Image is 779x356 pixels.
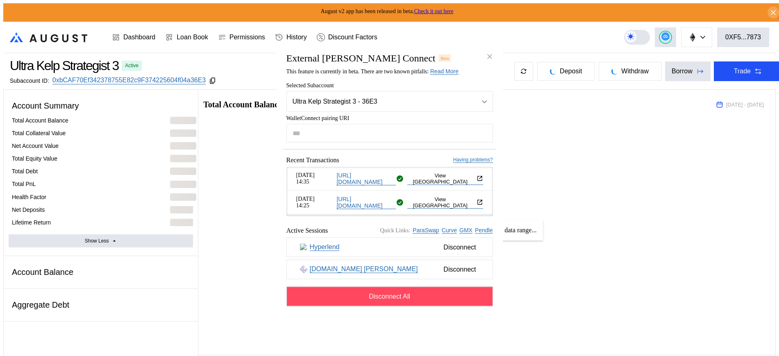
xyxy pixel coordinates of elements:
[475,227,493,234] a: Pendle
[9,297,193,313] div: Aggregate Debt
[85,238,109,244] div: Show Less
[407,196,483,208] button: View [GEOGRAPHIC_DATA]
[440,240,479,254] span: Disconnect
[380,227,411,234] span: Quick Links:
[286,91,493,111] button: Open menu
[407,196,483,209] a: View [GEOGRAPHIC_DATA]
[336,195,396,209] a: [URL][DOMAIN_NAME]
[286,259,493,279] button: ether.fi dApp[DOMAIN_NAME] [PERSON_NAME]Disconnect
[12,180,36,188] div: Total PnL
[125,63,139,68] div: Active
[734,68,751,75] div: Trade
[442,227,457,234] a: Curve
[621,68,649,75] span: Withdraw
[296,172,334,185] span: [DATE] 14:35
[286,52,436,63] h2: External [PERSON_NAME] Connect
[414,8,453,14] a: Check it out here
[321,8,454,14] span: August v2 app has been released in beta.
[328,34,377,41] div: Discount Factors
[12,129,66,137] div: Total Collateral Value
[9,98,193,114] div: Account Summary
[203,100,703,109] h2: Total Account Balance
[12,142,59,150] div: Net Account Value
[310,265,418,273] a: [DOMAIN_NAME] [PERSON_NAME]
[286,286,493,306] button: Disconnect All
[12,206,45,213] div: Net Deposits
[10,77,49,84] div: Subaccount ID:
[300,265,307,273] img: ether.fi dApp
[12,168,38,175] div: Total Debt
[286,237,493,257] button: HyperlendHyperlendDisconnect
[438,54,451,61] div: Beta
[229,34,265,41] div: Permissions
[286,156,339,163] span: Recent Transactions
[9,264,193,280] div: Account Balance
[611,68,618,75] img: pending
[310,243,340,251] a: Hyperlend
[12,219,51,226] div: Lifetime Return
[286,227,328,234] span: Active Sessions
[453,157,493,163] a: Having problems?
[413,227,439,234] a: ParaSwap
[336,172,396,185] a: [URL][DOMAIN_NAME]
[12,155,57,162] div: Total Equity Value
[52,77,206,84] a: 0xbCAF70Ef342378755E82c9F374225604f04a36E3
[286,115,493,121] span: WalletConnect pairing URI
[286,82,493,88] span: Selected Subaccount
[560,68,582,75] span: Deposit
[123,34,155,41] div: Dashboard
[286,68,459,74] span: This feature is currently in beta. There are two known pitfalls:
[483,50,496,63] button: close modal
[10,58,118,73] div: Ultra Kelp Strategist 3
[672,68,693,75] div: Borrow
[550,68,556,75] img: pending
[296,196,334,209] span: [DATE] 14:25
[286,34,307,41] div: History
[688,33,697,42] img: chain logo
[407,172,483,185] a: View [GEOGRAPHIC_DATA]
[293,98,466,105] div: Ultra Kelp Strategist 3 - 36E3
[459,227,472,234] a: GMX
[725,34,761,41] div: 0XF5...7873
[12,117,68,124] div: Total Account Balance
[369,293,410,300] span: Disconnect All
[407,172,483,184] button: View [GEOGRAPHIC_DATA]
[440,262,479,276] span: Disconnect
[430,68,459,75] a: Read More
[300,243,307,251] img: Hyperlend
[177,34,208,41] div: Loan Book
[12,193,46,201] div: Health Factor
